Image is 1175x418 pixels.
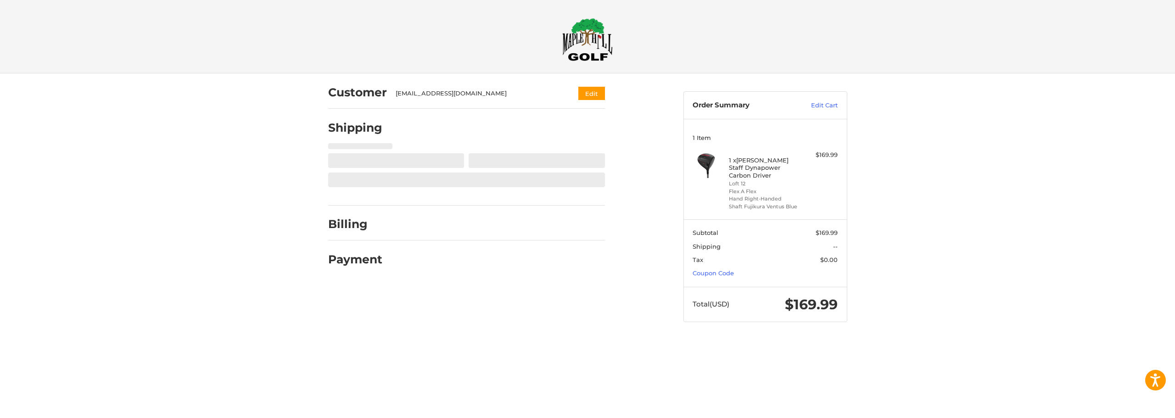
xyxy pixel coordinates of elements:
[820,256,838,263] span: $0.00
[693,101,791,110] h3: Order Summary
[729,156,799,179] h4: 1 x [PERSON_NAME] Staff Dynapower Carbon Driver
[693,134,838,141] h3: 1 Item
[801,150,838,160] div: $169.99
[729,188,799,195] li: Flex A Flex
[791,101,838,110] a: Edit Cart
[693,243,721,250] span: Shipping
[693,300,729,308] span: Total (USD)
[578,87,605,100] button: Edit
[729,203,799,211] li: Shaft Fujikura Ventus Blue
[328,85,387,100] h2: Customer
[693,229,718,236] span: Subtotal
[328,217,382,231] h2: Billing
[729,195,799,203] li: Hand Right-Handed
[833,243,838,250] span: --
[396,89,560,98] div: [EMAIL_ADDRESS][DOMAIN_NAME]
[693,269,734,277] a: Coupon Code
[693,256,703,263] span: Tax
[729,180,799,188] li: Loft 12
[328,121,382,135] h2: Shipping
[785,296,838,313] span: $169.99
[562,18,613,61] img: Maple Hill Golf
[328,252,382,267] h2: Payment
[816,229,838,236] span: $169.99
